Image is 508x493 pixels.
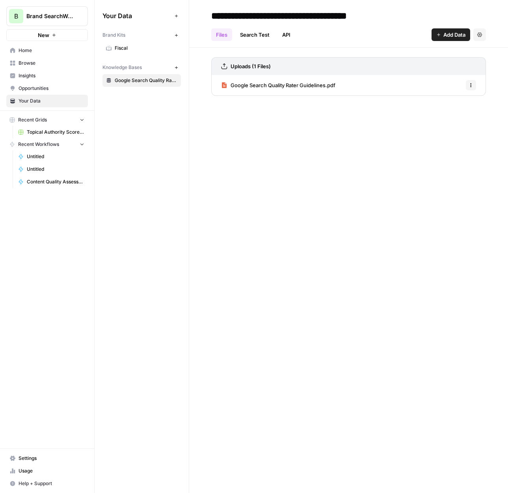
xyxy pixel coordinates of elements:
a: API [277,28,295,41]
button: Help + Support [6,477,88,490]
a: Opportunities [6,82,88,95]
a: Home [6,44,88,57]
span: Knowledge Bases [102,64,142,71]
a: Settings [6,452,88,465]
span: Google Search Quality Rater Guidelines.pdf [231,81,335,89]
span: Content Quality Assessment [27,178,84,185]
a: Untitled [15,150,88,163]
a: Google Search Quality Rater Guidelines [102,74,181,87]
span: Your Data [19,97,84,105]
a: Uploads (1 Files) [221,58,271,75]
span: New [38,31,49,39]
span: Opportunities [19,85,84,92]
span: Usage [19,467,84,474]
span: Topical Authority Score & Action Plan [27,129,84,136]
a: Topical Authority Score & Action Plan [15,126,88,138]
span: Browse [19,60,84,67]
span: Home [19,47,84,54]
a: Your Data [6,95,88,107]
span: Brand Kits [102,32,125,39]
a: Fiscal [102,42,181,54]
span: Insights [19,72,84,79]
span: Add Data [443,31,465,39]
a: Search Test [235,28,274,41]
span: B [14,11,18,21]
span: Brand SearchWorks [26,12,74,20]
span: Settings [19,455,84,462]
a: Google Search Quality Rater Guidelines.pdf [221,75,335,95]
span: Recent Grids [18,116,47,123]
span: Untitled [27,153,84,160]
a: Files [211,28,232,41]
button: New [6,29,88,41]
button: Add Data [432,28,470,41]
a: Usage [6,465,88,477]
a: Insights [6,69,88,82]
span: Your Data [102,11,171,21]
span: Fiscal [115,45,177,52]
span: Help + Support [19,480,84,487]
button: Recent Workflows [6,138,88,150]
h3: Uploads (1 Files) [231,62,271,70]
span: Untitled [27,166,84,173]
a: Browse [6,57,88,69]
span: Google Search Quality Rater Guidelines [115,77,177,84]
button: Recent Grids [6,114,88,126]
button: Workspace: Brand SearchWorks [6,6,88,26]
a: Untitled [15,163,88,176]
a: Content Quality Assessment [15,176,88,188]
span: Recent Workflows [18,141,59,148]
